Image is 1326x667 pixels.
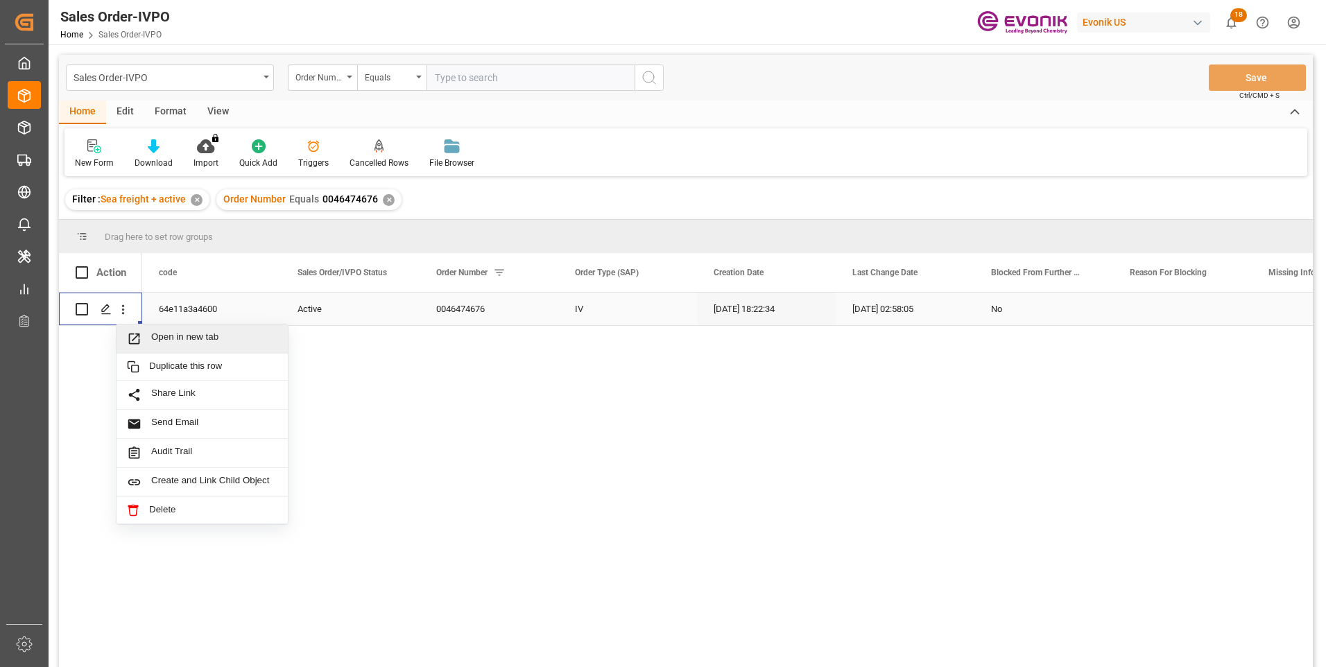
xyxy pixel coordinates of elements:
img: Evonik-brand-mark-Deep-Purple-RGB.jpeg_1700498283.jpeg [977,10,1067,35]
span: Filter : [72,193,101,205]
div: Action [96,266,126,279]
div: [DATE] 18:22:34 [697,293,836,325]
div: Active [298,293,403,325]
div: [DATE] 02:58:05 [836,293,974,325]
span: Sales Order/IVPO Status [298,268,387,277]
a: Home [60,30,83,40]
button: search button [635,64,664,91]
div: View [197,101,239,124]
span: Order Type (SAP) [575,268,639,277]
div: Edit [106,101,144,124]
span: Order Number [436,268,488,277]
div: Cancelled Rows [350,157,408,169]
div: No [991,293,1096,325]
div: ✕ [191,194,203,206]
button: open menu [357,64,427,91]
div: Download [135,157,173,169]
div: Format [144,101,197,124]
div: New Form [75,157,114,169]
div: Home [59,101,106,124]
button: open menu [66,64,274,91]
span: Blocked From Further Processing [991,268,1084,277]
div: IV [558,293,697,325]
span: Creation Date [714,268,764,277]
div: ✕ [383,194,395,206]
span: 18 [1230,8,1247,22]
div: Press SPACE to select this row. [59,293,142,326]
input: Type to search [427,64,635,91]
div: File Browser [429,157,474,169]
span: Last Change Date [852,268,918,277]
button: open menu [288,64,357,91]
div: Equals [365,68,412,84]
div: Sales Order-IVPO [60,6,170,27]
div: Quick Add [239,157,277,169]
div: Order Number [295,68,343,84]
div: 64e11a3a4600 [142,293,281,325]
div: Evonik US [1077,12,1210,33]
span: Equals [289,193,319,205]
span: Reason For Blocking [1130,268,1207,277]
span: Ctrl/CMD + S [1239,90,1280,101]
span: Order Number [223,193,286,205]
div: Triggers [298,157,329,169]
button: Save [1209,64,1306,91]
span: 0046474676 [322,193,378,205]
span: Drag here to set row groups [105,232,213,242]
div: Sales Order-IVPO [74,68,259,85]
button: Evonik US [1077,9,1216,35]
button: Help Center [1247,7,1278,38]
button: show 18 new notifications [1216,7,1247,38]
span: code [159,268,177,277]
div: 0046474676 [420,293,558,325]
span: Sea freight + active [101,193,186,205]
